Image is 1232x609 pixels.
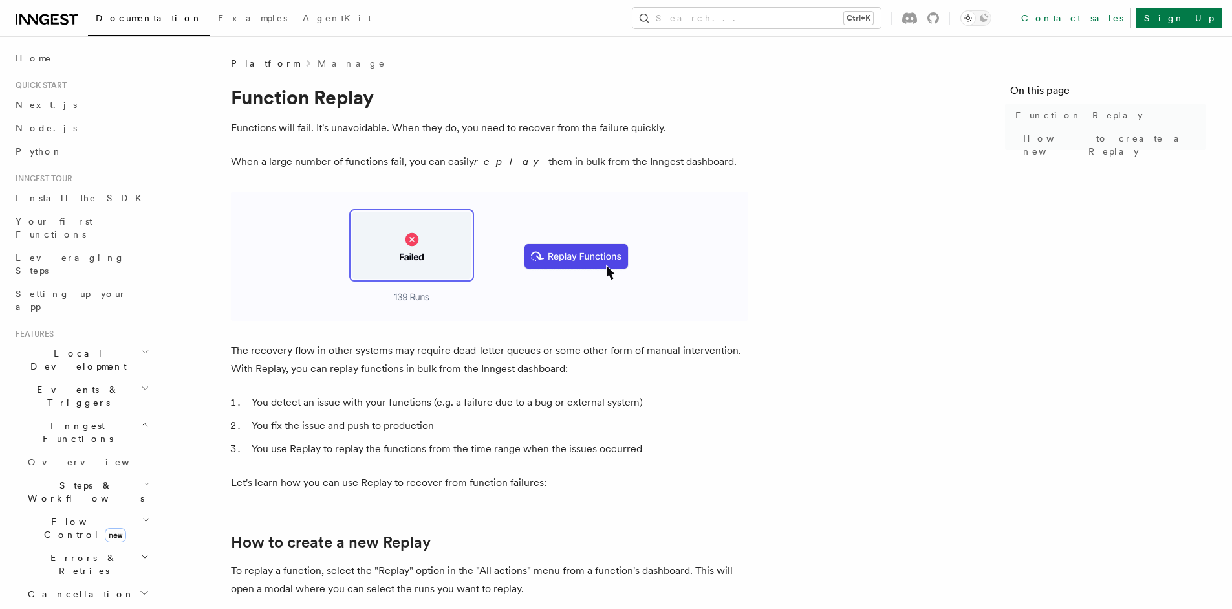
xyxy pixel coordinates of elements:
a: Contact sales [1013,8,1131,28]
button: Errors & Retries [23,546,152,582]
span: Platform [231,57,299,70]
kbd: Ctrl+K [844,12,873,25]
a: Install the SDK [10,186,152,210]
p: Functions will fail. It's unavoidable. When they do, you need to recover from the failure quickly. [231,119,748,137]
a: How to create a new Replay [1018,127,1206,163]
button: Steps & Workflows [23,474,152,510]
span: Flow Control [23,515,142,541]
span: Setting up your app [16,289,127,312]
span: How to create a new Replay [1023,132,1206,158]
h4: On this page [1010,83,1206,104]
a: Python [10,140,152,163]
button: Search...Ctrl+K [632,8,881,28]
a: AgentKit [295,4,379,35]
li: You use Replay to replay the functions from the time range when the issues occurred [248,440,748,458]
button: Cancellation [23,582,152,606]
a: Sign Up [1136,8,1222,28]
span: Errors & Retries [23,551,140,577]
span: Function Replay [1015,109,1143,122]
a: How to create a new Replay [231,533,431,551]
span: Steps & Workflows [23,479,144,505]
span: Examples [218,13,287,23]
a: Manage [318,57,386,70]
span: Your first Functions [16,216,92,239]
span: Features [10,329,54,339]
a: Overview [23,450,152,474]
a: Next.js [10,93,152,116]
p: When a large number of functions fail, you can easily them in bulk from the Inngest dashboard. [231,153,748,171]
span: Inngest tour [10,173,72,184]
p: Let's learn how you can use Replay to recover from function failures: [231,474,748,492]
span: Quick start [10,80,67,91]
span: Home [16,52,52,65]
a: Your first Functions [10,210,152,246]
span: Next.js [16,100,77,110]
span: Inngest Functions [10,419,140,445]
span: Overview [28,457,161,467]
button: Inngest Functions [10,414,152,450]
a: Leveraging Steps [10,246,152,282]
span: Node.js [16,123,77,133]
em: replay [474,155,548,168]
button: Events & Triggers [10,378,152,414]
a: Home [10,47,152,70]
button: Local Development [10,342,152,378]
span: new [105,528,126,542]
img: Relay graphic [231,192,748,321]
span: Install the SDK [16,193,149,203]
a: Node.js [10,116,152,140]
span: Cancellation [23,588,135,601]
p: The recovery flow in other systems may require dead-letter queues or some other form of manual in... [231,342,748,378]
span: Documentation [96,13,202,23]
button: Toggle dark mode [960,10,991,26]
li: You detect an issue with your functions (e.g. a failure due to a bug or external system) [248,393,748,412]
span: Local Development [10,347,141,373]
a: Documentation [88,4,210,36]
span: AgentKit [303,13,371,23]
li: You fix the issue and push to production [248,417,748,435]
a: Examples [210,4,295,35]
span: Leveraging Steps [16,252,125,276]
h1: Function Replay [231,85,748,109]
span: Events & Triggers [10,383,141,409]
a: Function Replay [1010,104,1206,127]
span: Python [16,146,63,157]
p: To replay a function, select the "Replay" option in the "All actions" menu from a function's dash... [231,562,748,598]
a: Setting up your app [10,282,152,318]
button: Flow Controlnew [23,510,152,546]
